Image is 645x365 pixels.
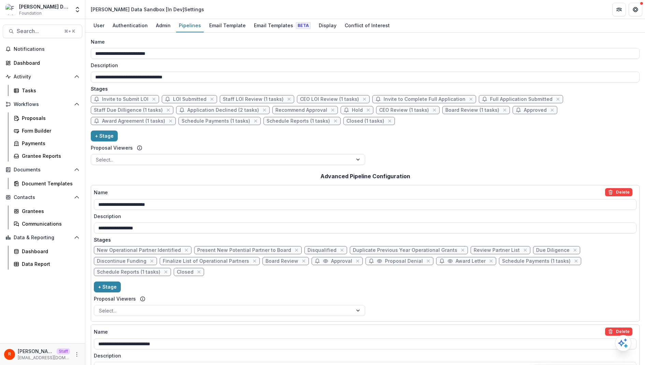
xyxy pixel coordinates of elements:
span: Recommend Approval [275,107,327,113]
div: User [91,20,107,30]
span: Duplicate Previous Year Operational Grants [353,247,457,253]
div: Display [316,20,339,30]
span: Present New Potential Partner to Board [197,247,291,253]
span: Award Agreement (1 tasks) [102,118,165,124]
span: Invite to Submit LOI [102,96,148,102]
span: Closed (1 tasks) [346,118,384,124]
p: [PERSON_NAME] [18,348,54,355]
button: Partners [612,3,626,16]
button: close [251,258,258,264]
button: close [339,247,345,254]
a: Document Templates [11,178,82,189]
button: close [572,247,578,254]
a: Tasks [11,85,82,96]
span: CEO LOI Review (1 tasks) [300,96,359,102]
span: Schedule Payments (1 tasks) [502,258,571,264]
div: Grantees [22,208,77,215]
span: Approved [524,107,547,113]
button: close [329,107,336,113]
label: Description [94,352,632,359]
span: Award Letter [456,258,486,264]
button: close [549,107,556,113]
div: Proposals [22,115,77,122]
span: Schedule Payments (1 tasks) [182,118,250,124]
p: [EMAIL_ADDRESS][DOMAIN_NAME] [18,355,70,361]
p: Stages [94,236,636,243]
span: Staff Due Dilligence (1 tasks) [94,107,163,113]
span: Activity [14,74,71,80]
a: Proposals [11,112,82,124]
button: close [162,269,169,275]
img: Frist Data Sandbox [In Dev] [5,4,16,15]
button: close [488,258,494,264]
button: close [183,247,190,254]
div: Raj [8,352,11,356]
span: Closed [177,269,193,275]
span: Full Application Submitted [490,96,553,102]
label: Proposal Viewers [91,144,133,151]
h2: Advanced Pipeline Configuration [320,173,410,180]
span: Notifications [14,46,80,52]
button: + Stage [91,131,118,141]
span: Proposal Denial [385,258,423,264]
button: close [261,107,268,113]
button: Open AI Assistant [615,335,631,351]
span: Disqualified [307,247,336,253]
span: Approval [331,258,352,264]
span: Staff LOI Review (1 tasks) [223,96,284,102]
button: Get Help [629,3,642,16]
button: close [165,107,172,113]
button: close [167,118,174,124]
button: close [209,96,215,103]
div: Data Report [22,260,77,268]
button: close [459,247,466,254]
span: Search... [17,28,60,34]
button: Search... [3,25,82,38]
button: close [468,96,474,103]
button: Open Data & Reporting [3,232,82,243]
div: Authentication [110,20,150,30]
div: ⌘ + K [63,28,76,35]
button: Notifications [3,44,82,55]
button: close [365,107,372,113]
div: [PERSON_NAME] Data Sandbox [In Dev] Settings [91,6,204,13]
nav: breadcrumb [88,4,207,14]
button: close [293,247,300,254]
button: close [150,96,157,103]
span: New Operational Partner Identified [97,247,181,253]
button: close [196,269,202,275]
button: close [354,258,361,264]
button: close [286,96,292,103]
div: Email Template [206,20,248,30]
button: close [425,258,432,264]
span: Contacts [14,195,71,200]
span: Discontinue Funding [97,258,146,264]
p: Name [91,38,105,45]
span: Board Review [266,258,298,264]
button: Open Workflows [3,99,82,110]
button: close [431,107,438,113]
button: delete [605,188,632,196]
p: Name [94,189,108,196]
div: Grantee Reports [22,152,77,159]
a: User [91,19,107,32]
button: close [300,258,307,264]
button: More [73,350,81,359]
button: close [555,96,561,103]
span: Foundation [19,10,42,16]
div: Document Templates [22,180,77,187]
button: delete [605,328,632,336]
div: Admin [153,20,173,30]
a: Communications [11,218,82,229]
p: Name [94,328,108,335]
div: Pipelines [176,20,204,30]
button: + Stage [94,282,121,292]
span: Board Review (1 tasks) [445,107,499,113]
button: Open Activity [3,71,82,82]
button: Open entity switcher [73,3,82,16]
a: Display [316,19,339,32]
a: Pipelines [176,19,204,32]
span: Invite to Complete Full Application [384,96,465,102]
span: Workflows [14,102,71,107]
label: Description [94,213,632,220]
